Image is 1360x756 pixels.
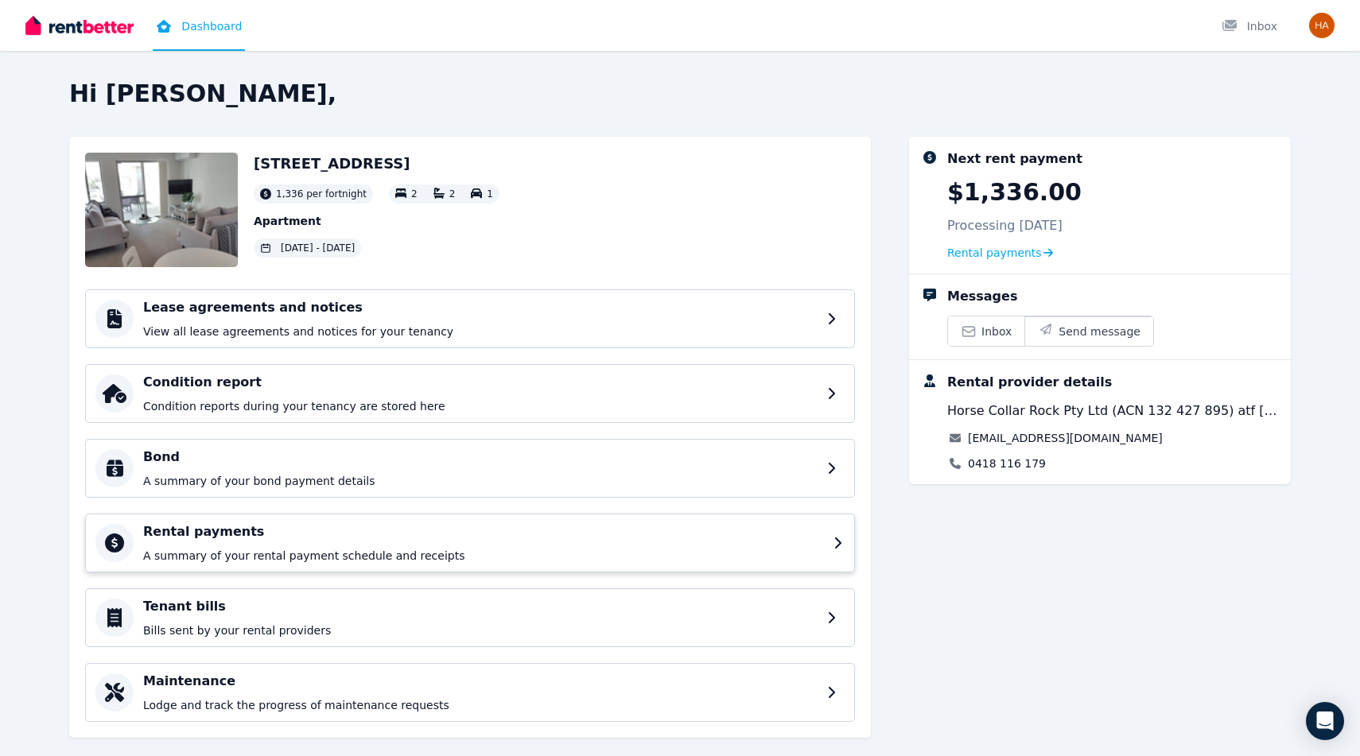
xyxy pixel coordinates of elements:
[947,401,1278,421] span: Horse Collar Rock Pty Ltd (ACN 132 427 895) atf [GEOGRAPHIC_DATA] Property Investor Trust
[143,622,818,638] p: Bills sent by your rental providers
[254,153,499,175] h2: [STREET_ADDRESS]
[276,188,367,200] span: 1,336 per fortnight
[487,188,493,200] span: 1
[947,216,1063,235] p: Processing [DATE]
[947,245,1042,261] span: Rental payments
[143,324,818,339] p: View all lease agreements and notices for your tenancy
[143,672,818,691] h4: Maintenance
[968,456,1046,471] a: 0418 116 179
[449,188,456,200] span: 2
[968,430,1163,446] a: [EMAIL_ADDRESS][DOMAIN_NAME]
[143,398,818,414] p: Condition reports during your tenancy are stored here
[85,153,238,267] img: Property Url
[143,548,824,564] p: A summary of your rental payment schedule and receipts
[1306,702,1344,740] div: Open Intercom Messenger
[981,324,1012,339] span: Inbox
[254,213,499,229] p: Apartment
[1222,18,1277,34] div: Inbox
[947,373,1112,392] div: Rental provider details
[1024,316,1153,346] button: Send message
[143,473,818,489] p: A summary of your bond payment details
[1059,324,1140,339] span: Send message
[143,448,818,467] h4: Bond
[947,149,1082,169] div: Next rent payment
[143,522,824,541] h4: Rental payments
[25,14,134,37] img: RentBetter
[411,188,418,200] span: 2
[143,697,818,713] p: Lodge and track the progress of maintenance requests
[947,245,1053,261] a: Rental payments
[947,287,1017,306] div: Messages
[947,178,1082,207] p: $1,336.00
[281,242,355,254] span: [DATE] - [DATE]
[69,79,1291,108] h2: Hi [PERSON_NAME],
[143,373,818,392] h4: Condition report
[948,316,1024,346] a: Inbox
[1309,13,1335,38] img: Byeongok Ha
[143,597,818,616] h4: Tenant bills
[143,298,818,317] h4: Lease agreements and notices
